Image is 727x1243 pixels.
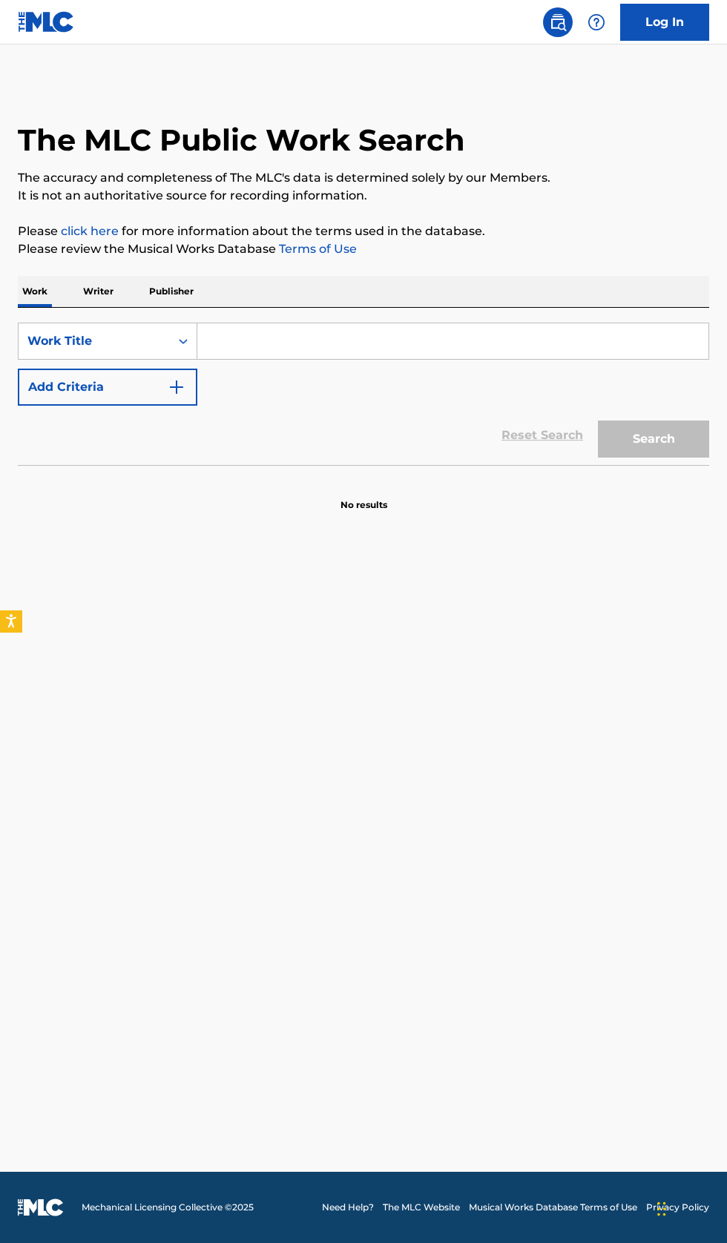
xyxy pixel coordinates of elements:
[588,13,605,31] img: help
[18,187,709,205] p: It is not an authoritative source for recording information.
[18,323,709,465] form: Search Form
[18,369,197,406] button: Add Criteria
[646,1201,709,1214] a: Privacy Policy
[18,122,465,159] h1: The MLC Public Work Search
[469,1201,637,1214] a: Musical Works Database Terms of Use
[657,1187,666,1231] div: سحب
[27,332,161,350] div: Work Title
[18,240,709,258] p: Please review the Musical Works Database
[82,1201,254,1214] span: Mechanical Licensing Collective © 2025
[543,7,573,37] a: Public Search
[653,1172,727,1243] div: أداة الدردشة
[168,378,185,396] img: 9d2ae6d4665cec9f34b9.svg
[18,1199,64,1216] img: logo
[18,276,52,307] p: Work
[582,7,611,37] div: Help
[18,11,75,33] img: MLC Logo
[276,242,357,256] a: Terms of Use
[322,1201,374,1214] a: Need Help?
[79,276,118,307] p: Writer
[549,13,567,31] img: search
[383,1201,460,1214] a: The MLC Website
[653,1172,727,1243] iframe: Chat Widget
[620,4,709,41] a: Log In
[18,222,709,240] p: Please for more information about the terms used in the database.
[18,169,709,187] p: The accuracy and completeness of The MLC's data is determined solely by our Members.
[145,276,198,307] p: Publisher
[341,481,387,512] p: No results
[61,224,119,238] a: click here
